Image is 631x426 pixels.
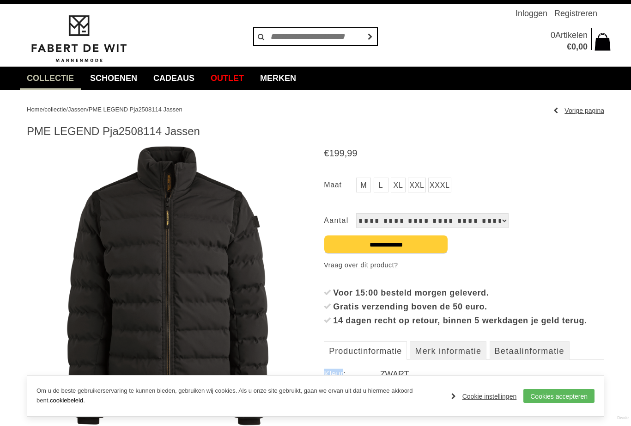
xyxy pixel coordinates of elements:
[329,148,344,158] span: 199
[428,178,451,192] a: XXXL
[408,178,425,192] a: XXL
[253,67,303,90] a: Merken
[555,31,588,40] span: Artikelen
[324,178,604,195] ul: Maat
[567,42,571,51] span: €
[66,106,68,113] span: /
[87,106,89,113] span: /
[551,31,555,40] span: 0
[20,67,81,90] a: collectie
[553,104,604,117] a: Vorige pagina
[345,148,347,158] span: ,
[83,67,144,90] a: Schoenen
[451,389,517,403] a: Cookie instellingen
[50,397,83,404] a: cookiebeleid
[380,369,604,380] dd: ZWART
[43,106,45,113] span: /
[146,67,201,90] a: Cadeaus
[27,106,43,113] a: Home
[333,300,604,314] div: Gratis verzending boven de 50 euro.
[516,4,547,23] a: Inloggen
[27,124,604,138] h1: PME LEGEND Pja2508114 Jassen
[324,258,398,272] a: Vraag over dit product?
[324,213,356,228] label: Aantal
[36,386,442,406] p: Om u de beste gebruikerservaring te kunnen bieden, gebruiken wij cookies. Als u onze site gebruik...
[324,341,407,360] a: Productinformatie
[391,178,406,192] a: XL
[356,178,371,192] a: M
[89,106,182,113] a: PME LEGEND Pja2508114 Jassen
[617,412,629,424] a: Divide
[324,369,380,380] dt: Kleur:
[44,106,66,113] a: collectie
[68,106,87,113] a: Jassen
[347,148,357,158] span: 99
[578,42,588,51] span: 00
[523,389,595,403] a: Cookies accepteren
[324,148,329,158] span: €
[554,4,597,23] a: Registreren
[576,42,578,51] span: ,
[27,145,307,426] img: PME LEGEND Pja2508114 Jassen
[571,42,576,51] span: 0
[410,341,486,360] a: Merk informatie
[490,341,570,360] a: Betaalinformatie
[204,67,251,90] a: Outlet
[27,14,131,64] img: Fabert de Wit
[324,314,604,327] li: 14 dagen recht op retour, binnen 5 werkdagen je geld terug.
[333,286,604,300] div: Voor 15:00 besteld morgen geleverd.
[374,178,388,192] a: L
